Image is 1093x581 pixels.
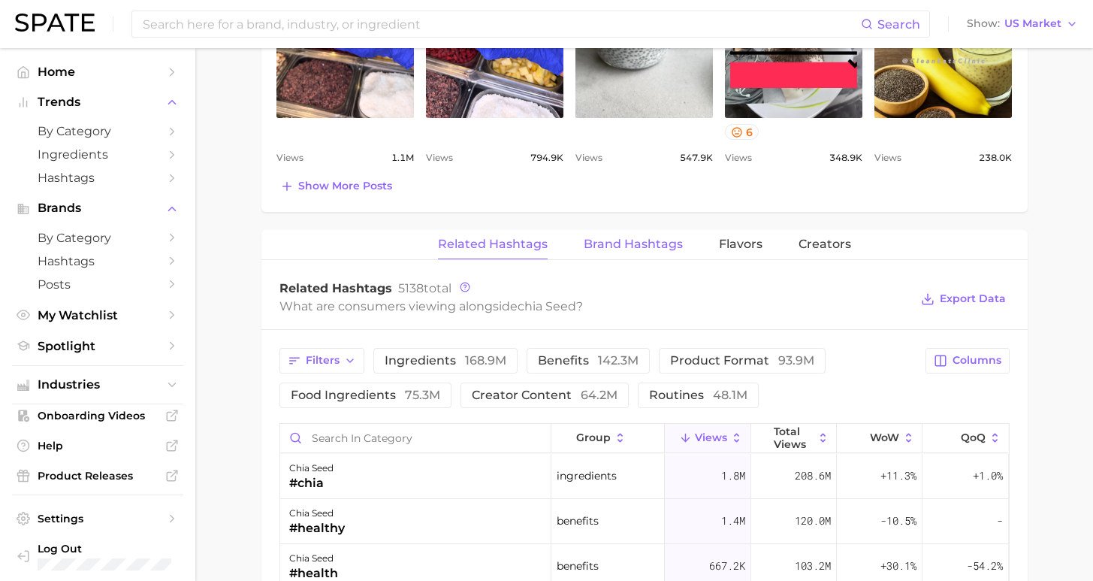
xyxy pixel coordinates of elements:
a: Onboarding Videos [12,404,183,427]
div: #healthy [289,519,345,537]
span: Views [575,149,602,167]
button: Trends [12,91,183,113]
span: 64.2m [581,388,617,402]
span: Related Hashtags [438,238,548,251]
span: Columns [953,354,1001,367]
span: Total Views [774,425,814,449]
span: 120.0m [795,512,831,530]
span: 75.3m [405,388,440,402]
input: Search here for a brand, industry, or ingredient [141,11,861,37]
span: Hashtags [38,171,158,185]
button: Views [665,424,750,453]
a: Hashtags [12,166,183,189]
span: 93.9m [778,353,814,368]
a: Spotlight [12,334,183,358]
span: creator content [472,389,617,401]
a: by Category [12,120,183,143]
span: My Watchlist [38,308,158,322]
span: 103.2m [795,557,831,575]
button: 6 [725,124,759,140]
span: 142.3m [598,353,639,368]
a: Home [12,60,183,83]
div: chia seed [289,459,334,477]
span: ingredients [385,355,506,367]
span: Ingredients [38,147,158,162]
span: +1.0% [973,467,1003,485]
div: What are consumers viewing alongside ? [279,296,910,316]
a: by Category [12,226,183,250]
span: Search [877,17,920,32]
span: -54.2% [967,557,1003,575]
span: Views [874,149,901,167]
span: group [576,431,611,443]
span: benefits [557,557,599,575]
a: Posts [12,273,183,296]
span: -10.5% [880,512,916,530]
div: chia seed [289,504,345,522]
button: ShowUS Market [963,14,1082,34]
span: Creators [799,238,851,251]
a: Help [12,434,183,457]
span: chia seed [518,299,576,313]
span: 794.9k [530,149,563,167]
span: US Market [1004,20,1061,28]
img: SPATE [15,14,95,32]
span: benefits [538,355,639,367]
span: Log Out [38,542,171,555]
span: Hashtags [38,254,158,268]
span: product format [670,355,814,367]
span: Filters [306,354,340,367]
span: Export Data [940,292,1006,305]
a: Log out. Currently logged in with e-mail alyssa@spate.nyc. [12,537,183,575]
span: benefits [557,512,599,530]
button: Industries [12,374,183,396]
a: Settings [12,507,183,530]
span: by Category [38,231,158,245]
span: total [398,281,451,295]
button: chia seed#chiaingredients1.8m208.6m+11.3%+1.0% [280,454,1009,499]
button: Total Views [751,424,837,453]
span: - [997,512,1003,530]
div: #chia [289,474,334,492]
span: Views [695,431,727,443]
button: chia seed#healthybenefits1.4m120.0m-10.5%- [280,499,1009,544]
span: Views [426,149,453,167]
button: group [551,424,666,453]
a: Product Releases [12,464,183,487]
button: WoW [837,424,922,453]
span: +30.1% [880,557,916,575]
span: ingredients [557,467,617,485]
span: Product Releases [38,469,158,483]
span: Brand Hashtags [584,238,683,251]
span: routines [649,389,747,401]
span: food ingredients [291,389,440,401]
a: Hashtags [12,250,183,273]
span: Brands [38,201,158,215]
span: QoQ [961,431,986,443]
span: Show more posts [298,180,392,192]
span: 168.9m [465,353,506,368]
input: Search in category [280,424,551,452]
button: Export Data [917,289,1009,310]
a: My Watchlist [12,304,183,327]
span: 1.8m [721,467,745,485]
span: Trends [38,95,158,109]
span: Related Hashtags [279,281,392,295]
span: Posts [38,277,158,292]
span: Help [38,439,158,452]
button: Brands [12,197,183,219]
span: WoW [870,431,899,443]
div: chia seed [289,549,338,567]
span: Home [38,65,158,79]
span: 1.4m [721,512,745,530]
span: Views [276,149,303,167]
span: Flavors [719,238,762,251]
span: 348.9k [829,149,862,167]
span: 1.1m [391,149,414,167]
button: Show more posts [276,176,396,197]
button: QoQ [922,424,1008,453]
span: 667.2k [709,557,745,575]
span: Views [725,149,752,167]
span: Onboarding Videos [38,409,158,422]
span: 5138 [398,281,424,295]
